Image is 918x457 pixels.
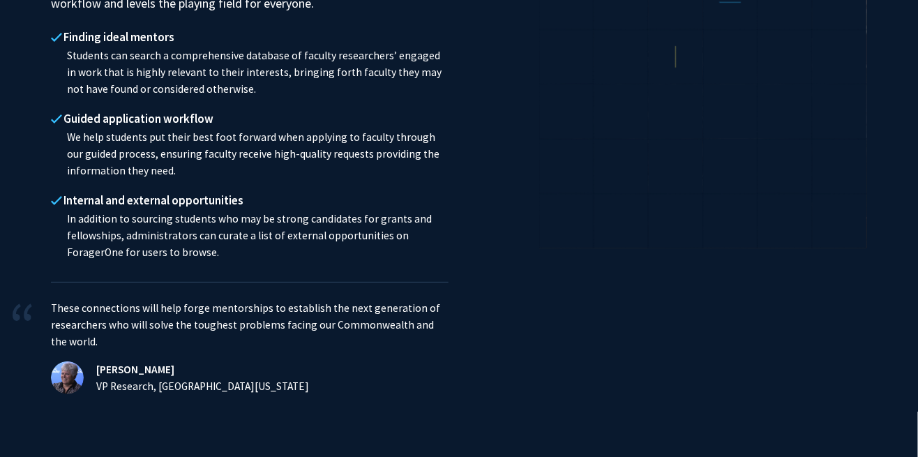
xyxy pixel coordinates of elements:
h4: [PERSON_NAME] [86,361,449,378]
p: These connections will help forge mentorships to establish the next generation of researchers who... [51,300,449,350]
iframe: Chat [10,394,59,447]
h4: Guided application workflow [51,112,449,126]
h4: Finding ideal mentors [51,30,449,44]
img: Lisa Cassis [51,361,84,394]
p: We help students put their best foot forward when applying to faculty through our guided process,... [51,129,449,179]
h4: Internal and external opportunities [51,193,449,207]
p: Students can search a comprehensive database of faculty researchers’ engaged in work that is high... [51,47,449,98]
p: VP Research, [GEOGRAPHIC_DATA][US_STATE] [86,378,449,395]
p: In addition to sourcing students who may be strong candidates for grants and fellowships, adminis... [51,211,449,261]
